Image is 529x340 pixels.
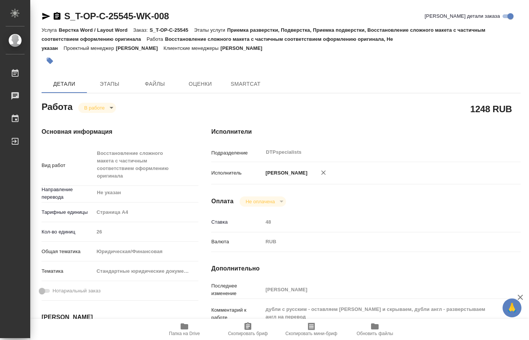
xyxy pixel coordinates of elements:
p: [PERSON_NAME] [116,45,164,51]
p: Вид работ [42,162,94,169]
button: Скопировать мини-бриф [280,319,343,340]
span: [PERSON_NAME] детали заказа [425,12,500,20]
p: Верстка Word / Layout Word [59,27,133,33]
h4: [PERSON_NAME] [42,313,181,322]
p: Ставка [211,218,263,226]
p: Клиентские менеджеры [164,45,221,51]
p: Заказ: [133,27,150,33]
button: Не оплачена [243,198,277,205]
button: Скопировать ссылку для ЯМессенджера [42,12,51,21]
button: 🙏 [503,298,521,317]
button: Скопировать бриф [216,319,280,340]
a: S_T-OP-C-25545-WK-008 [64,11,169,21]
button: Добавить тэг [42,53,58,69]
p: Тематика [42,267,94,275]
h2: Работа [42,99,73,113]
span: SmartCat [227,79,264,89]
h4: Дополнительно [211,264,521,273]
h2: 1248 RUB [470,102,512,115]
p: Валюта [211,238,263,246]
p: [PERSON_NAME] [263,169,308,177]
span: Этапы [91,79,128,89]
span: Нотариальный заказ [53,287,101,295]
button: Обновить файлы [343,319,407,340]
span: Оценки [182,79,218,89]
div: В работе [78,103,116,113]
p: Услуга [42,27,59,33]
p: Кол-во единиц [42,228,94,236]
textarea: дубли с русским - оставляем [PERSON_NAME] и скрываем, дубли англ - разверстываем англ на перевод [263,303,495,323]
h4: Исполнители [211,127,521,136]
button: Удалить исполнителя [315,164,332,181]
p: Тарифные единицы [42,209,94,216]
span: Файлы [137,79,173,89]
p: Восстановление сложного макета с частичным соответствием оформлению оригинала, Не указан [42,36,393,51]
div: Страница А4 [94,206,198,219]
input: Пустое поле [263,216,495,227]
h4: Оплата [211,197,234,206]
input: Пустое поле [263,284,495,295]
p: Подразделение [211,149,263,157]
p: S_T-OP-C-25545 [150,27,194,33]
span: Скопировать мини-бриф [285,331,337,336]
p: Направление перевода [42,186,94,201]
button: В работе [82,105,107,111]
p: Приемка разверстки, Подверстка, Приемка подверстки, Восстановление сложного макета с частичным со... [42,27,486,42]
p: Проектный менеджер [63,45,116,51]
h4: Основная информация [42,127,181,136]
div: Юридическая/Финансовая [94,245,198,258]
span: Детали [46,79,82,89]
p: Исполнитель [211,169,263,177]
span: 🙏 [506,300,518,316]
p: [PERSON_NAME] [220,45,268,51]
p: Этапы услуги [194,27,227,33]
button: Скопировать ссылку [53,12,62,21]
div: В работе [240,196,286,207]
p: Общая тематика [42,248,94,255]
button: Папка на Drive [153,319,216,340]
span: Папка на Drive [169,331,200,336]
p: Последнее изменение [211,282,263,297]
span: Обновить файлы [357,331,393,336]
p: Работа [147,36,165,42]
div: Стандартные юридические документы, договоры, уставы [94,265,198,278]
div: RUB [263,235,495,248]
input: Пустое поле [94,226,198,237]
p: Комментарий к работе [211,306,263,321]
span: Скопировать бриф [228,331,268,336]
